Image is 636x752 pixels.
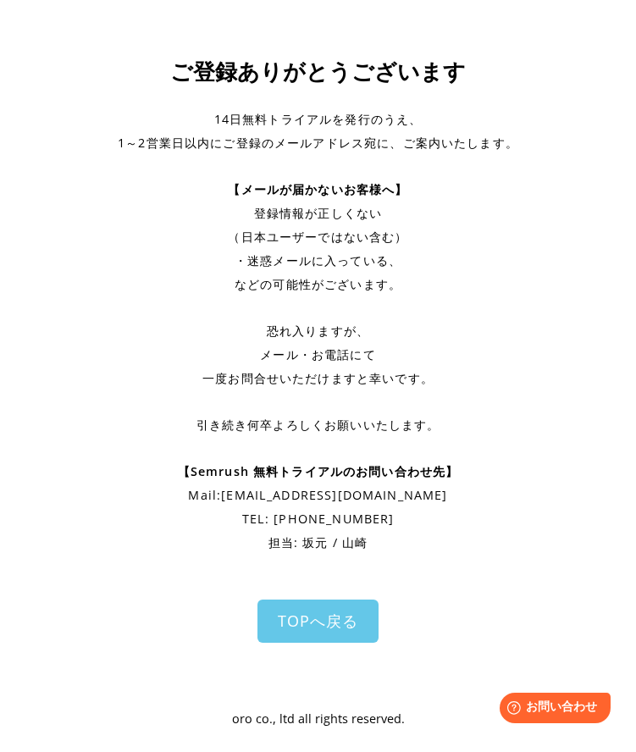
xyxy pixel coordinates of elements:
[485,686,617,733] iframe: Help widget launcher
[278,611,358,631] span: TOPへ戻る
[170,59,466,85] span: ご登録ありがとうございます
[268,534,368,550] span: 担当: 坂元 / 山崎
[235,252,401,268] span: ・迷惑メールに入っている、
[260,346,375,362] span: メール・お電話にて
[118,135,518,151] span: 1～2営業日以内にご登録のメールアドレス宛に、ご案内いたします。
[242,511,395,527] span: TEL: [PHONE_NUMBER]
[257,600,379,643] a: TOPへ戻る
[228,229,407,245] span: （日本ユーザーではない含む）
[254,205,383,221] span: 登録情報が正しくない
[196,417,440,433] span: 引き続き何卒よろしくお願いいたします。
[188,487,447,503] span: Mail: [EMAIL_ADDRESS][DOMAIN_NAME]
[178,463,459,479] span: 【Semrush 無料トライアルのお問い合わせ先】
[214,111,423,127] span: 14日無料トライアルを発行のうえ、
[202,370,434,386] span: 一度お問合せいただけますと幸いです。
[228,181,407,197] span: 【メールが届かないお客様へ】
[267,323,369,339] span: 恐れ入りますが、
[232,711,405,727] span: oro co., ltd all rights reserved.
[235,276,401,292] span: などの可能性がございます。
